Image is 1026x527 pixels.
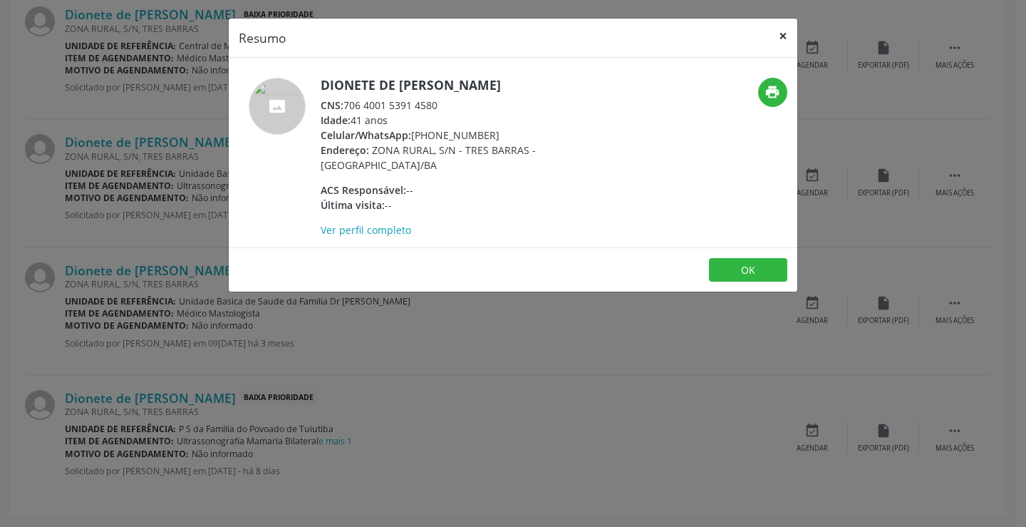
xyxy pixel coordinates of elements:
h5: Dionete de [PERSON_NAME] [321,78,598,93]
div: -- [321,183,598,198]
button: OK [709,258,787,282]
i: print [765,84,780,100]
button: Close [769,19,797,53]
button: print [758,78,787,107]
div: [PHONE_NUMBER] [321,128,598,143]
span: Última visita: [321,198,385,212]
h5: Resumo [239,29,286,47]
span: Celular/WhatsApp: [321,128,411,142]
span: Idade: [321,113,351,127]
div: 706 4001 5391 4580 [321,98,598,113]
span: ACS Responsável: [321,183,406,197]
div: -- [321,198,598,213]
span: ZONA RURAL, S/N - TRES BARRAS - [GEOGRAPHIC_DATA]/BA [321,143,536,172]
img: accompaniment [249,78,306,135]
div: 41 anos [321,113,598,128]
a: Ver perfil completo [321,223,411,237]
span: Endereço: [321,143,369,157]
span: CNS: [321,98,343,112]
